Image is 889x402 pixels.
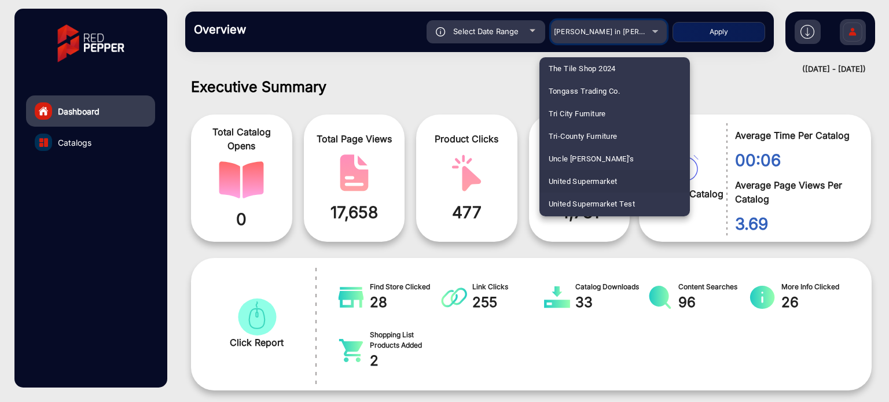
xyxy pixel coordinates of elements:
[549,80,620,102] span: Tongass Trading Co.
[549,193,635,215] span: United Supermarket Test
[549,170,618,193] span: United Supermarket
[549,57,616,80] span: The Tile Shop 2024
[549,215,645,238] span: Value [GEOGRAPHIC_DATA]
[549,147,634,170] span: Uncle [PERSON_NAME]'s
[549,102,606,125] span: Tri City Furniture
[549,125,618,147] span: Tri-County Furniture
